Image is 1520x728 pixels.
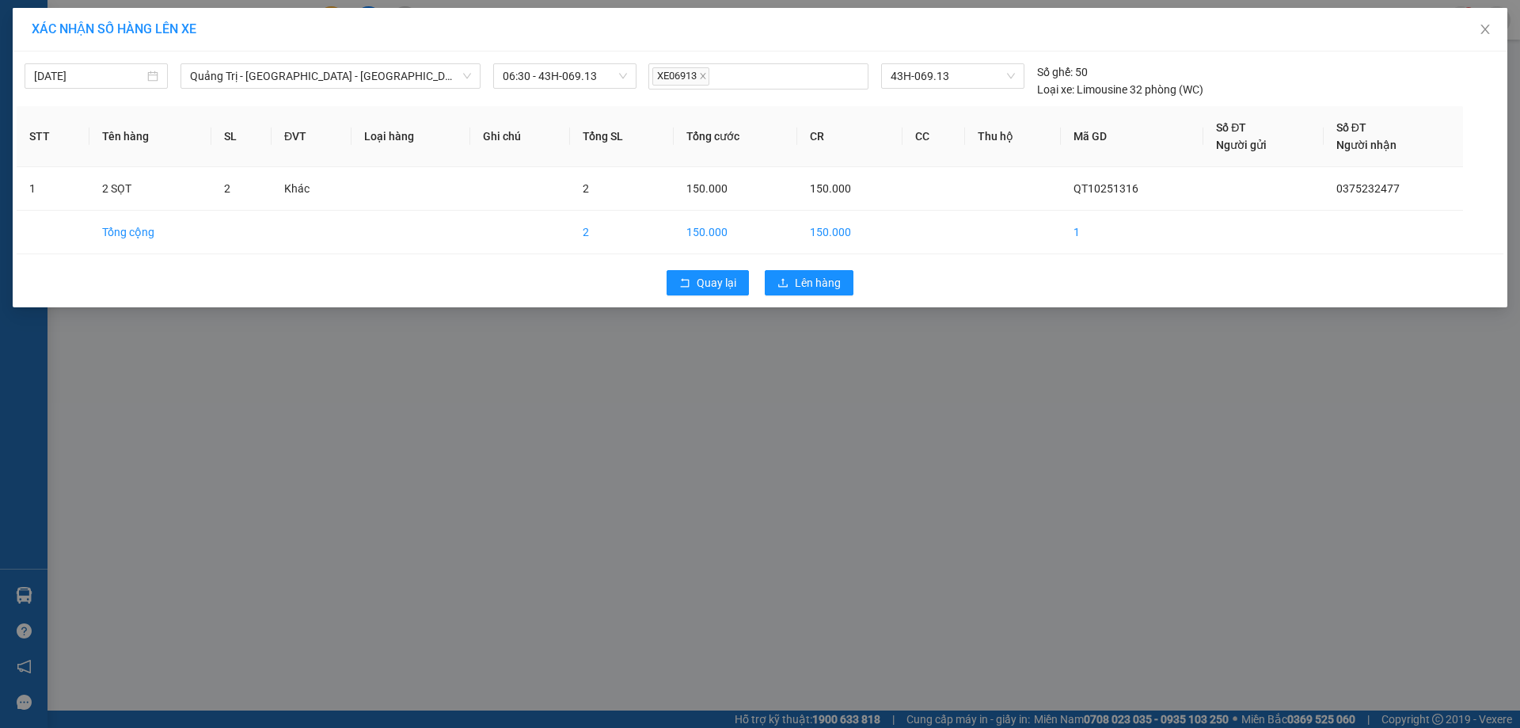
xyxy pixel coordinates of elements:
th: STT [17,106,89,167]
button: uploadLên hàng [765,270,853,295]
span: close [1479,23,1491,36]
span: XE06913 [652,67,709,86]
td: Tổng cộng [89,211,212,254]
span: 150.000 [686,182,728,195]
span: Người nhận [1336,139,1396,151]
span: Số ghế: [1037,63,1073,81]
th: Ghi chú [470,106,570,167]
th: SL [211,106,272,167]
span: Số ĐT [1216,121,1246,134]
div: 50 [1037,63,1088,81]
span: 2 [583,182,589,195]
span: close [699,72,707,80]
td: 150.000 [674,211,797,254]
td: 150.000 [797,211,902,254]
span: QT10251316 [1073,182,1138,195]
td: 2 SỌT [89,167,212,211]
td: 1 [1061,211,1203,254]
th: CC [902,106,965,167]
span: Lên hàng [795,274,841,292]
span: 150.000 [810,182,851,195]
span: 0375232477 [1336,182,1400,195]
span: 43H-069.13 [891,64,1014,88]
th: CR [797,106,902,167]
span: Quay lại [697,274,736,292]
span: Quảng Trị - Huế - Đà Nẵng - Vũng Tàu [190,64,471,88]
input: 12/10/2025 [34,67,144,85]
span: Số ĐT [1336,121,1366,134]
span: 2 [224,182,230,195]
td: Khác [272,167,351,211]
button: rollbackQuay lại [667,270,749,295]
button: Close [1463,8,1507,52]
td: 1 [17,167,89,211]
span: upload [777,277,788,290]
th: Tổng cước [674,106,797,167]
span: XÁC NHẬN SỐ HÀNG LÊN XE [32,21,196,36]
span: Người gửi [1216,139,1267,151]
span: rollback [679,277,690,290]
div: Limousine 32 phòng (WC) [1037,81,1203,98]
span: 06:30 - 43H-069.13 [503,64,627,88]
th: Loại hàng [351,106,470,167]
span: Loại xe: [1037,81,1074,98]
td: 2 [570,211,674,254]
th: Tên hàng [89,106,212,167]
span: down [462,71,472,81]
th: Tổng SL [570,106,674,167]
th: ĐVT [272,106,351,167]
th: Mã GD [1061,106,1203,167]
th: Thu hộ [965,106,1062,167]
